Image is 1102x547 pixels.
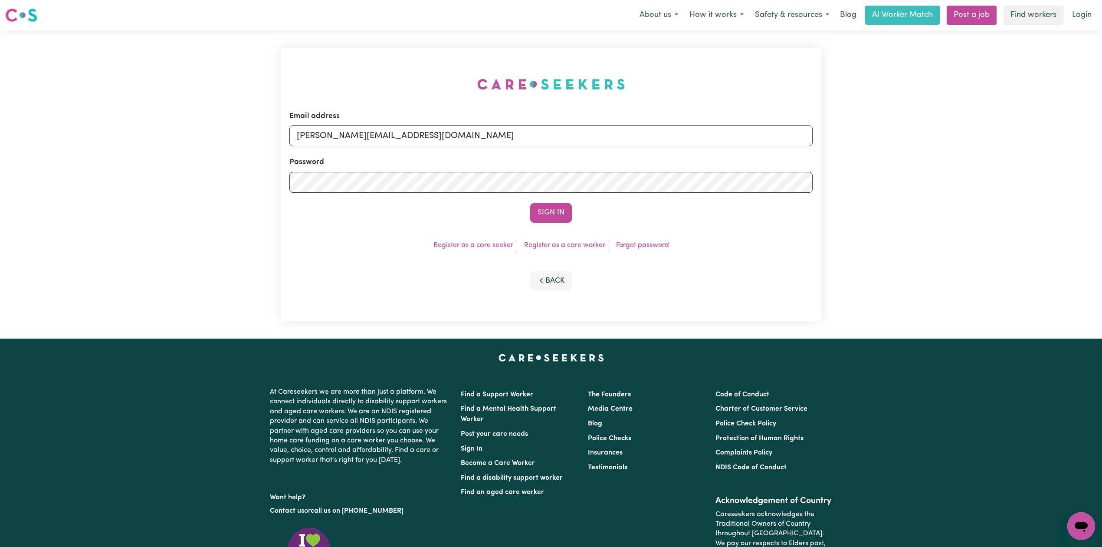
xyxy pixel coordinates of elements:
a: Careseekers logo [5,5,37,25]
button: About us [634,6,684,24]
input: Email address [289,125,813,146]
a: Protection of Human Rights [715,435,804,442]
a: The Founders [588,391,631,398]
a: Complaints Policy [715,449,772,456]
a: Media Centre [588,405,633,412]
a: Post your care needs [461,431,528,438]
a: Find an aged care worker [461,489,544,496]
a: Find workers [1004,6,1063,25]
a: Blog [588,420,602,427]
a: Charter of Customer Service [715,405,807,412]
a: Forgot password [616,242,669,249]
label: Email address [289,111,340,122]
button: How it works [684,6,749,24]
p: At Careseekers we are more than just a platform. We connect individuals directly to disability su... [270,384,450,468]
a: Find a disability support worker [461,475,563,481]
a: Blog [835,6,862,25]
label: Password [289,157,324,168]
p: Want help? [270,489,450,502]
a: Find a Mental Health Support Worker [461,405,556,423]
a: Post a job [947,6,997,25]
a: Contact us [270,507,304,514]
a: Register as a care seeker [433,242,513,249]
img: Careseekers logo [5,7,37,23]
button: Sign In [530,203,572,222]
p: or [270,503,450,519]
a: NDIS Code of Conduct [715,464,787,471]
button: Back [530,271,572,290]
a: Find a Support Worker [461,391,533,398]
a: Become a Care Worker [461,460,535,467]
a: Police Check Policy [715,420,776,427]
a: Police Checks [588,435,631,442]
a: Sign In [461,445,482,452]
a: AI Worker Match [865,6,940,25]
iframe: Button to launch messaging window [1067,512,1095,540]
a: call us on [PHONE_NUMBER] [311,507,403,514]
a: Insurances [588,449,623,456]
h2: Acknowledgement of Country [715,496,832,506]
a: Login [1067,6,1097,25]
a: Code of Conduct [715,391,769,398]
a: Testimonials [588,464,627,471]
a: Careseekers home page [499,354,604,361]
a: Register as a care worker [524,242,605,249]
button: Safety & resources [749,6,835,24]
